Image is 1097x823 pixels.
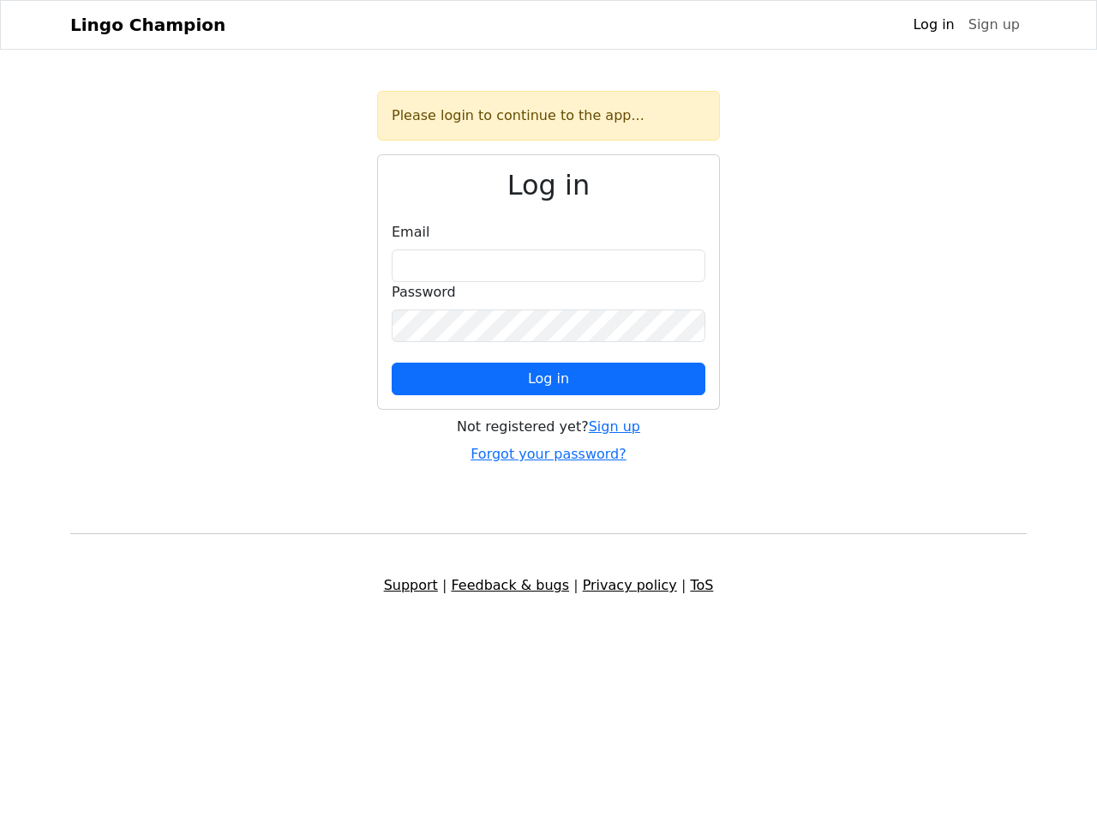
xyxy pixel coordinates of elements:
label: Email [392,222,429,243]
h2: Log in [392,169,705,201]
span: Log in [528,370,569,387]
a: Forgot your password? [471,446,626,462]
a: Feedback & bugs [451,577,569,593]
div: Please login to continue to the app... [377,91,720,141]
a: Privacy policy [583,577,677,593]
div: Not registered yet? [377,417,720,437]
a: ToS [690,577,713,593]
a: Support [384,577,438,593]
button: Log in [392,363,705,395]
a: Lingo Champion [70,8,225,42]
a: Sign up [962,8,1027,42]
div: | | | [60,575,1037,596]
a: Sign up [589,418,640,435]
label: Password [392,282,456,303]
a: Log in [906,8,961,42]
